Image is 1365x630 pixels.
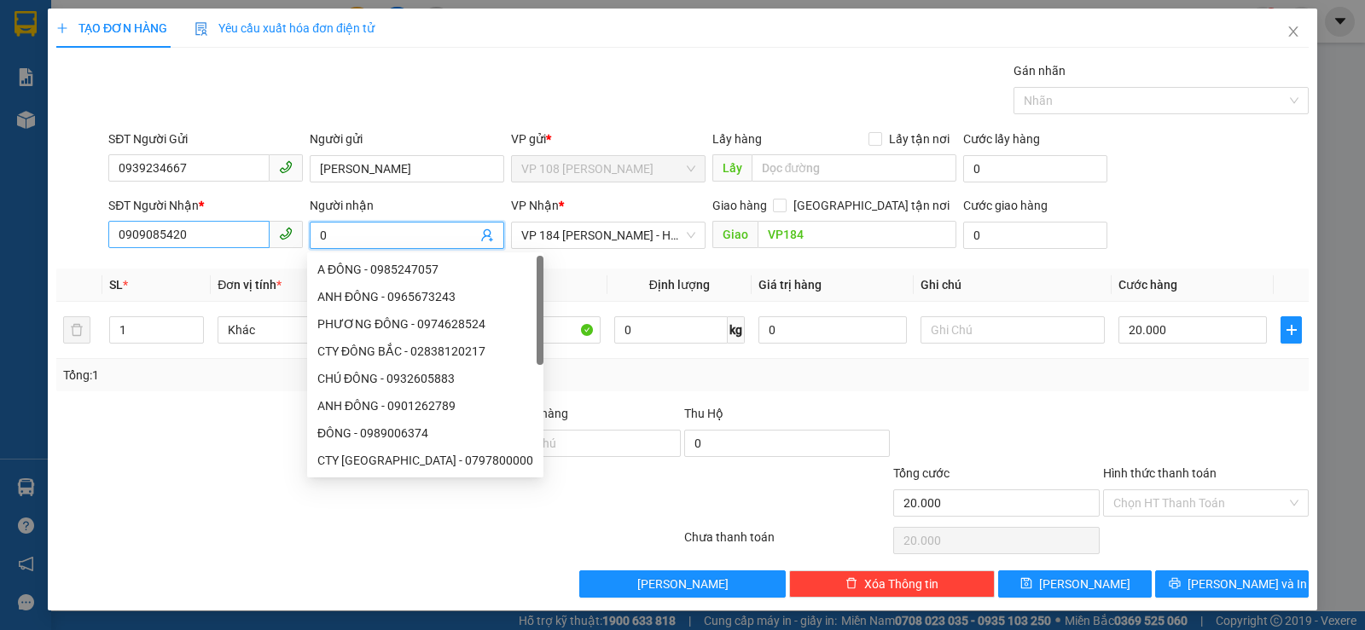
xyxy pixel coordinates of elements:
[511,130,706,148] div: VP gửi
[1188,575,1307,593] span: [PERSON_NAME] và In
[109,278,123,292] span: SL
[1103,466,1217,480] label: Hình thức thanh toán
[712,132,762,146] span: Lấy hàng
[1014,64,1066,78] label: Gán nhãn
[279,160,293,174] span: phone
[637,575,729,593] span: [PERSON_NAME]
[1269,9,1317,56] button: Close
[914,269,1112,302] th: Ghi chú
[712,221,758,248] span: Giao
[317,315,533,333] div: PHƯƠNG ĐÔNG - 0974628524
[1118,278,1177,292] span: Cước hàng
[317,287,533,306] div: ANH ĐÔNG - 0965673243
[307,419,543,447] div: ĐÔNG - 0989006374
[108,130,303,148] div: SĐT Người Gửi
[998,570,1152,598] button: save[PERSON_NAME]
[63,366,528,384] div: Tổng: 1
[682,528,892,558] div: Chưa thanh toán
[1287,25,1300,38] span: close
[758,316,907,344] input: 0
[963,155,1107,182] input: Cước lấy hàng
[307,392,543,419] div: ANH ĐÔNG - 0901262789
[307,447,543,474] div: CTY HẢI ĐÔNG - 0797800000
[963,132,1040,146] label: Cước lấy hàng
[317,342,533,361] div: CTY ĐÔNG BẮC - 02838120217
[307,310,543,338] div: PHƯƠNG ĐÔNG - 0974628524
[195,21,375,35] span: Yêu cầu xuất hóa đơn điện tử
[118,92,227,148] li: VP VP 184 [PERSON_NAME] - HCM
[752,154,957,182] input: Dọc đường
[56,22,68,34] span: plus
[475,430,681,457] input: Ghi chú đơn hàng
[307,338,543,365] div: CTY ĐÔNG BẮC - 02838120217
[279,227,293,240] span: phone
[521,223,695,248] span: VP 184 Nguyễn Văn Trỗi - HCM
[963,199,1048,212] label: Cước giao hàng
[1155,570,1309,598] button: printer[PERSON_NAME] và In
[1020,577,1032,591] span: save
[845,577,857,591] span: delete
[1281,323,1301,337] span: plus
[579,570,785,598] button: [PERSON_NAME]
[1281,316,1302,344] button: plus
[307,256,543,283] div: A ĐÔNG - 0985247057
[9,92,118,130] li: VP VP 108 [PERSON_NAME]
[228,317,392,343] span: Khác
[963,222,1107,249] input: Cước giao hàng
[1039,575,1130,593] span: [PERSON_NAME]
[9,9,247,72] li: Anh Quốc Limousine
[1169,577,1181,591] span: printer
[108,196,303,215] div: SĐT Người Nhận
[712,154,752,182] span: Lấy
[317,451,533,470] div: CTY [GEOGRAPHIC_DATA] - 0797800000
[307,365,543,392] div: CHÚ ĐÔNG - 0932605883
[56,21,167,35] span: TẠO ĐƠN HÀNG
[63,316,90,344] button: delete
[521,156,695,182] span: VP 108 Lê Hồng Phong - Vũng Tàu
[893,466,950,480] span: Tổng cước
[728,316,745,344] span: kg
[684,407,723,420] span: Thu Hộ
[758,278,822,292] span: Giá trị hàng
[218,278,282,292] span: Đơn vị tính
[712,199,767,212] span: Giao hàng
[789,570,995,598] button: deleteXóa Thông tin
[307,283,543,310] div: ANH ĐÔNG - 0965673243
[310,130,504,148] div: Người gửi
[310,196,504,215] div: Người nhận
[317,424,533,442] div: ĐÔNG - 0989006374
[758,221,957,248] input: Dọc đường
[787,196,956,215] span: [GEOGRAPHIC_DATA] tận nơi
[317,396,533,415] div: ANH ĐÔNG - 0901262789
[317,369,533,388] div: CHÚ ĐÔNG - 0932605883
[864,575,938,593] span: Xóa Thông tin
[480,228,494,242] span: user-add
[511,199,559,212] span: VP Nhận
[921,316,1105,344] input: Ghi Chú
[195,22,208,36] img: icon
[317,260,533,279] div: A ĐÔNG - 0985247057
[649,278,710,292] span: Định lượng
[882,130,956,148] span: Lấy tận nơi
